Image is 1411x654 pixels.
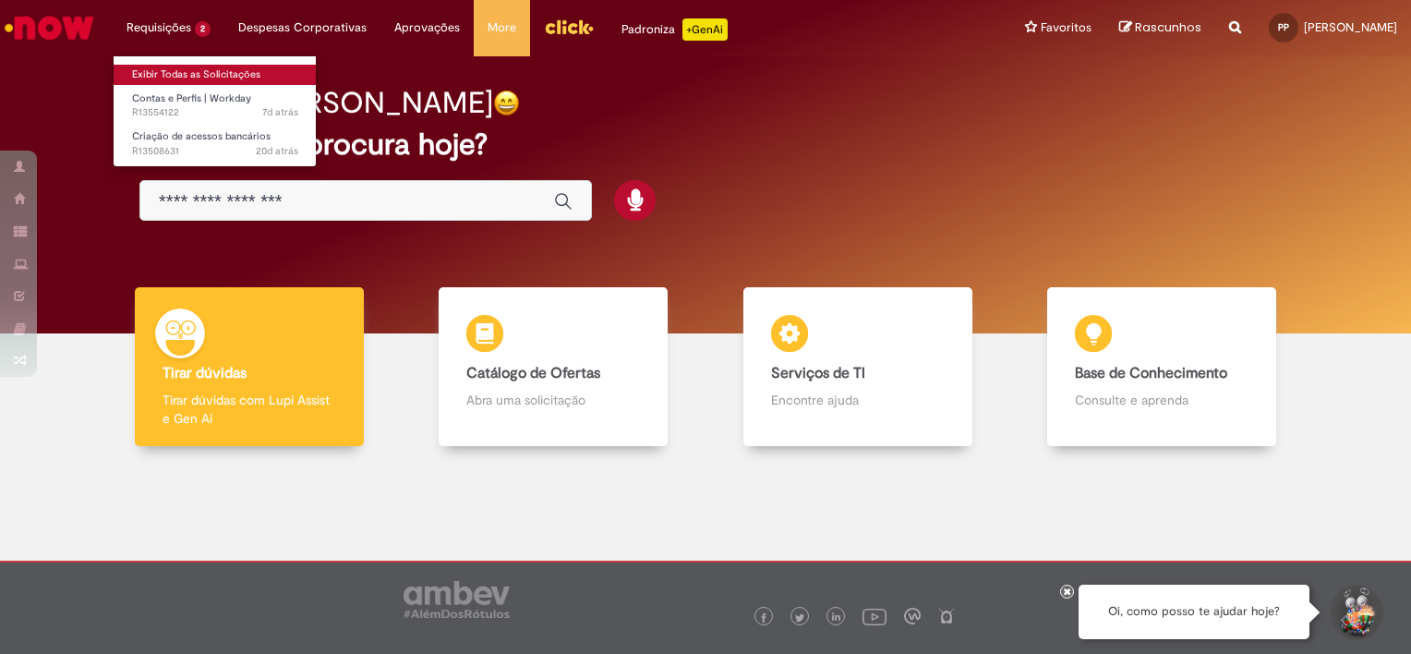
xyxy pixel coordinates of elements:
span: Rascunhos [1135,18,1201,36]
button: Iniciar Conversa de Suporte [1328,585,1383,640]
a: Rascunhos [1119,19,1201,37]
a: Aberto R13554122 : Contas e Perfis | Workday [114,89,317,123]
a: Tirar dúvidas Tirar dúvidas com Lupi Assist e Gen Ai [97,287,402,447]
p: Encontre ajuda [771,391,945,409]
span: PP [1278,21,1289,33]
p: +GenAi [682,18,728,41]
span: Criação de acessos bancários [132,129,271,143]
span: 7d atrás [262,105,298,119]
img: logo_footer_ambev_rotulo_gray.png [404,581,510,618]
span: Contas e Perfis | Workday [132,91,251,105]
a: Serviços de TI Encontre ajuda [705,287,1010,447]
span: 20d atrás [256,144,298,158]
span: R13554122 [132,105,298,120]
a: Catálogo de Ofertas Abra uma solicitação [402,287,706,447]
a: Exibir Todas as Solicitações [114,65,317,85]
time: 09/09/2025 15:39:39 [256,144,298,158]
ul: Requisições [113,55,317,167]
h2: Bom dia, [PERSON_NAME] [139,87,493,119]
span: Requisições [127,18,191,37]
div: Oi, como posso te ajudar hoje? [1079,585,1309,639]
img: logo_footer_twitter.png [795,613,804,623]
img: click_logo_yellow_360x200.png [544,13,594,41]
span: Despesas Corporativas [238,18,367,37]
img: logo_footer_facebook.png [759,613,768,623]
img: happy-face.png [493,90,520,116]
div: Padroniza [621,18,728,41]
img: logo_footer_workplace.png [904,608,921,624]
img: ServiceNow [2,9,97,46]
img: logo_footer_linkedin.png [832,612,841,624]
span: More [488,18,516,37]
a: Aberto R13508631 : Criação de acessos bancários [114,127,317,161]
p: Tirar dúvidas com Lupi Assist e Gen Ai [163,391,336,428]
b: Tirar dúvidas [163,364,247,382]
b: Catálogo de Ofertas [466,364,600,382]
span: Favoritos [1041,18,1091,37]
p: Abra uma solicitação [466,391,640,409]
span: [PERSON_NAME] [1304,19,1397,35]
span: R13508631 [132,144,298,159]
img: logo_footer_naosei.png [938,608,955,624]
p: Consulte e aprenda [1075,391,1248,409]
span: Aprovações [394,18,460,37]
b: Base de Conhecimento [1075,364,1227,382]
a: Base de Conhecimento Consulte e aprenda [1010,287,1315,447]
h2: O que você procura hoje? [139,128,1272,161]
time: 22/09/2025 10:16:13 [262,105,298,119]
img: logo_footer_youtube.png [862,604,886,628]
span: 2 [195,21,211,37]
b: Serviços de TI [771,364,865,382]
